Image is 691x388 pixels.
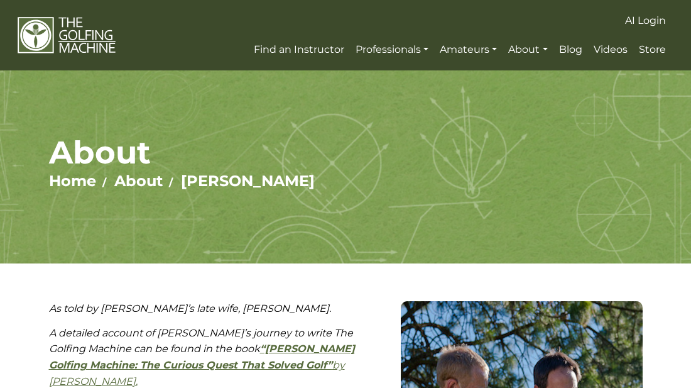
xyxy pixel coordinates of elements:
[49,343,355,371] strong: “[PERSON_NAME] Golfing Machine: The Curious Quest That Solved Golf”
[590,38,631,61] a: Videos
[636,38,669,61] a: Store
[49,133,643,172] h1: About
[622,9,669,32] a: AI Login
[49,172,96,190] a: Home
[625,14,666,26] span: AI Login
[437,38,500,61] a: Amateurs
[49,343,355,387] a: “[PERSON_NAME] Golfing Machine: The Curious Quest That Solved Golf”by [PERSON_NAME].
[254,43,344,55] span: Find an Instructor
[49,327,355,387] em: A detailed account of [PERSON_NAME]’s journey to write The Golfing Machine can be found in the book
[352,38,432,61] a: Professionals
[639,43,666,55] span: Store
[559,43,582,55] span: Blog
[181,172,315,190] a: [PERSON_NAME]
[18,16,116,54] img: The Golfing Machine
[49,302,331,314] em: As told by [PERSON_NAME]’s late wife, [PERSON_NAME].
[594,43,628,55] span: Videos
[556,38,585,61] a: Blog
[114,172,163,190] a: About
[251,38,347,61] a: Find an Instructor
[505,38,550,61] a: About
